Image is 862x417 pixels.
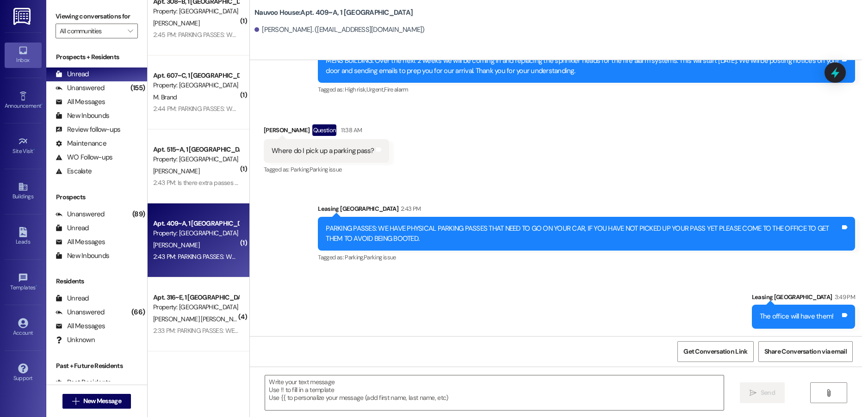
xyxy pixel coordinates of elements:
div: Prospects [46,192,147,202]
div: 2:33 PM: PARKING PASSES: WE HAVE PHYSICAL PARKING PASSES THAT NEED TO GO ON YOUR CAR, IF YOU HAVE... [153,326,738,335]
div: Past + Future Residents [46,361,147,371]
div: Residents [46,276,147,286]
div: Property: [GEOGRAPHIC_DATA] [153,302,239,312]
a: Account [5,315,42,340]
span: Parking , [291,166,310,173]
div: Unread [56,294,89,303]
span: [PERSON_NAME] [153,167,199,175]
span: M. Brand [153,93,177,101]
div: Question [312,124,337,136]
div: Apt. 607~C, 1 [GEOGRAPHIC_DATA] [153,71,239,80]
span: Parking , [345,253,364,261]
div: Property: [GEOGRAPHIC_DATA] [153,6,239,16]
div: 11:38 AM [339,125,362,135]
span: Share Conversation via email [764,347,847,356]
span: Urgent , [366,86,384,93]
i:  [750,389,757,397]
div: [PERSON_NAME] [264,124,389,139]
div: Prospects + Residents [46,52,147,62]
span: New Message [83,396,121,406]
span: Send [761,388,775,398]
button: Get Conversation Link [677,341,753,362]
div: 2:43 PM: PARKING PASSES: WE HAVE PHYSICAL PARKING PASSES THAT NEED TO GO ON YOUR CAR, IF YOU HAVE... [153,252,738,261]
button: New Message [62,394,131,409]
div: Unread [56,69,89,79]
div: Where do I pick up a parking pass? [272,146,374,156]
span: • [33,147,35,153]
div: Property: [GEOGRAPHIC_DATA] [153,228,239,238]
button: Share Conversation via email [758,341,853,362]
span: Parking issue [310,166,342,173]
button: Send [740,382,785,403]
div: Apt. 515~A, 1 [GEOGRAPHIC_DATA] [153,145,239,154]
img: ResiDesk Logo [13,8,32,25]
span: High risk , [345,86,366,93]
span: • [36,283,37,289]
div: WO Follow-ups [56,153,112,162]
i:  [72,398,79,405]
a: Inbox [5,43,42,67]
i:  [825,389,832,397]
div: Escalate [56,166,92,176]
a: Buildings [5,179,42,204]
input: All communities [60,24,123,38]
i:  [128,27,133,35]
div: All Messages [56,97,105,107]
div: 2:43 PM [398,204,421,214]
div: Apt. 409~A, 1 [GEOGRAPHIC_DATA] [153,219,239,228]
div: Leasing [GEOGRAPHIC_DATA] [752,292,855,305]
div: 2:44 PM: PARKING PASSES: WE HAVE PHYSICAL PARKING PASSES THAT NEED TO GO ON YOUR CAR, IF YOU HAVE... [153,104,739,113]
div: New Inbounds [56,251,109,261]
div: The office will have them! [760,312,834,321]
div: Unanswered [56,307,105,317]
div: All Messages [56,321,105,331]
div: Tagged as: [318,251,855,264]
div: Unanswered [56,83,105,93]
div: (89) [130,207,147,221]
span: Fire alarm [384,86,409,93]
div: MENS BUILDING: Over the next 2 weeks we will be coming in and replacing the sprinkler heads for t... [326,56,840,76]
div: 2:45 PM: PARKING PASSES: WE HAVE PHYSICAL PARKING PASSES THAT NEED TO GO ON YOUR CAR, IF YOU HAVE... [153,31,739,39]
div: Review follow-ups [56,125,120,135]
a: Support [5,361,42,386]
a: Site Visit • [5,134,42,159]
div: Property: [GEOGRAPHIC_DATA] [153,154,239,164]
div: 3:49 PM [832,292,855,302]
label: Viewing conversations for [56,9,138,24]
div: Leasing [GEOGRAPHIC_DATA] [318,204,855,217]
div: Tagged as: [264,163,389,176]
div: 2:43 PM: Is there extra passes that I can pay for [153,178,281,187]
div: All Messages [56,237,105,247]
div: (66) [129,305,147,319]
div: PARKING PASSES: WE HAVE PHYSICAL PARKING PASSES THAT NEED TO GO ON YOUR CAR, IF YOU HAVE NOT PICK... [326,224,840,244]
div: Unread [56,223,89,233]
span: • [41,101,43,108]
div: Unknown [56,335,95,345]
a: Leads [5,224,42,249]
span: [PERSON_NAME] [153,19,199,27]
div: Unanswered [56,209,105,219]
b: Nauvoo House: Apt. 409~A, 1 [GEOGRAPHIC_DATA] [254,8,413,18]
div: Past Residents [56,378,112,387]
div: (155) [128,81,147,95]
div: New Inbounds [56,111,109,121]
span: Parking issue [364,253,396,261]
span: [PERSON_NAME] [PERSON_NAME] [153,315,247,323]
div: Tagged as: [318,83,855,96]
div: Apt. 316~E, 1 [GEOGRAPHIC_DATA] [153,293,239,302]
div: [PERSON_NAME]. ([EMAIL_ADDRESS][DOMAIN_NAME]) [254,25,425,35]
div: Maintenance [56,139,106,148]
span: [PERSON_NAME] [153,241,199,249]
a: Templates • [5,270,42,295]
span: Get Conversation Link [683,347,747,356]
div: Property: [GEOGRAPHIC_DATA] [153,80,239,90]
